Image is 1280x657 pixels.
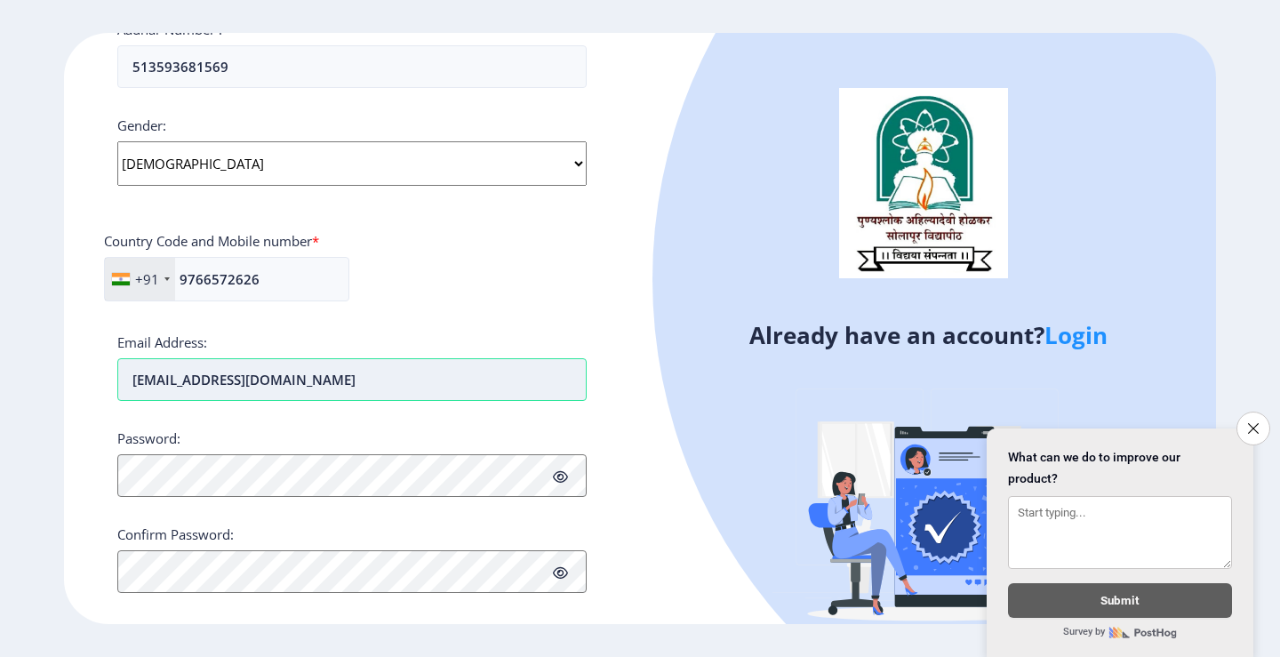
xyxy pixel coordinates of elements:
[1044,319,1108,351] a: Login
[104,232,319,250] label: Country Code and Mobile number
[104,257,349,301] input: Mobile No
[105,258,175,300] div: India (भारत): +91
[653,321,1203,349] h4: Already have an account?
[117,116,166,134] label: Gender:
[117,525,234,543] label: Confirm Password:
[135,270,159,288] div: +91
[839,88,1008,278] img: logo
[117,358,587,401] input: Email address
[117,45,587,88] input: Aadhar Number
[117,333,207,351] label: Email Address:
[117,429,180,447] label: Password:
